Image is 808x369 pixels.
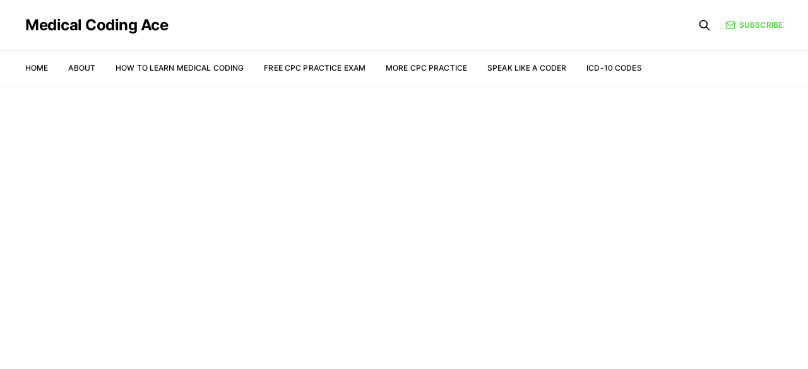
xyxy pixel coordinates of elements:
a: Subscribe [725,20,783,31]
a: Home [25,63,48,73]
a: More CPC Practice [386,63,467,73]
a: ICD-10 Codes [586,63,641,73]
a: Free CPC Practice Exam [264,63,365,73]
a: How to Learn Medical Coding [116,63,244,73]
a: Speak Like a Coder [487,63,566,73]
a: About [68,63,95,73]
a: Medical Coding Ace [25,18,168,33]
